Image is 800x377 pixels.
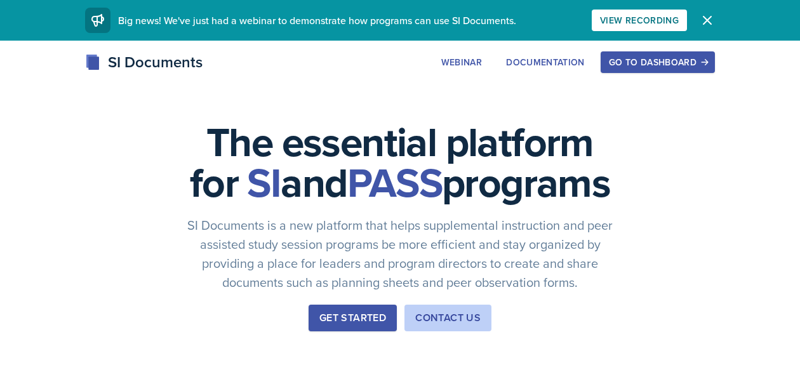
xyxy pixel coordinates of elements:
[118,13,516,27] span: Big news! We've just had a webinar to demonstrate how programs can use SI Documents.
[600,15,679,25] div: View Recording
[309,305,397,331] button: Get Started
[506,57,585,67] div: Documentation
[415,310,481,326] div: Contact Us
[498,51,593,73] button: Documentation
[85,51,203,74] div: SI Documents
[404,305,491,331] button: Contact Us
[592,10,687,31] button: View Recording
[433,51,490,73] button: Webinar
[609,57,707,67] div: Go to Dashboard
[441,57,482,67] div: Webinar
[601,51,715,73] button: Go to Dashboard
[319,310,386,326] div: Get Started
